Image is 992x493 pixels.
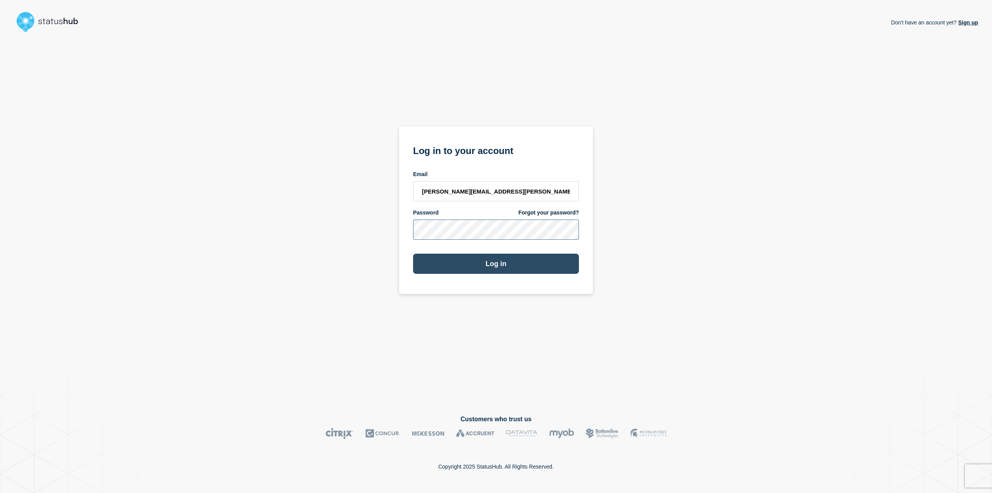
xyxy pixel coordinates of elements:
[586,428,619,439] img: Bottomline logo
[413,171,427,178] span: Email
[14,416,978,423] h2: Customers who trust us
[891,13,978,32] p: Don't have an account yet?
[506,428,537,439] img: DataVita logo
[518,209,579,216] a: Forgot your password?
[413,220,579,240] input: password input
[630,428,666,439] img: MSU logo
[413,209,439,216] span: Password
[549,428,574,439] img: myob logo
[325,428,354,439] img: Citrix logo
[438,464,554,470] p: Copyright 2025 StatusHub. All Rights Reserved.
[413,181,579,201] input: email input
[412,428,444,439] img: McKesson logo
[365,428,400,439] img: Concur logo
[14,9,88,34] img: StatusHub logo
[413,254,579,274] button: Log in
[957,19,978,26] a: Sign up
[413,143,579,157] h1: Log in to your account
[456,428,494,439] img: Accruent logo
